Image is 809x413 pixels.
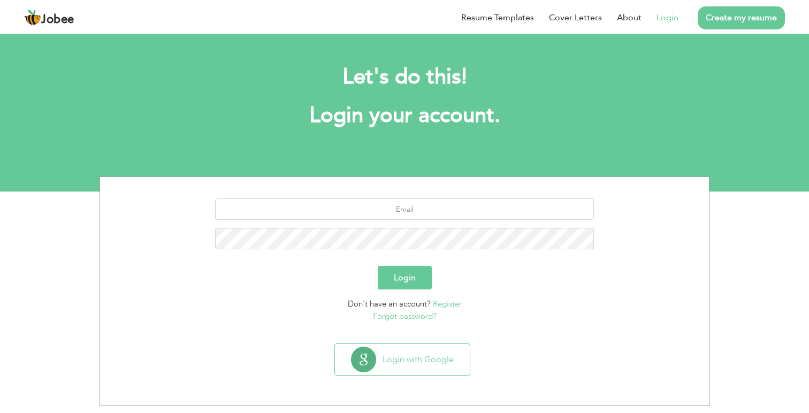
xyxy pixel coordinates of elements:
[549,11,602,24] a: Cover Letters
[24,9,41,26] img: jobee.io
[433,299,462,309] a: Register
[617,11,642,24] a: About
[698,6,785,29] a: Create my resume
[378,266,432,289] button: Login
[373,311,437,322] a: Forgot password?
[41,14,74,26] span: Jobee
[116,102,693,129] h1: Login your account.
[348,299,431,309] span: Don't have an account?
[215,198,594,220] input: Email
[116,63,693,91] h2: Let's do this!
[335,344,470,375] button: Login with Google
[24,9,74,26] a: Jobee
[657,11,678,24] a: Login
[461,11,534,24] a: Resume Templates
